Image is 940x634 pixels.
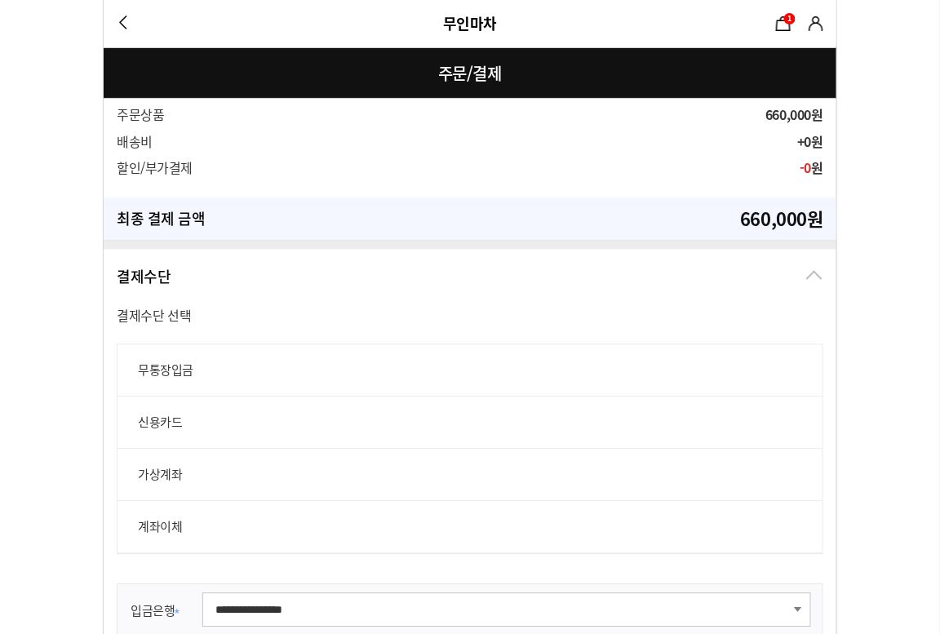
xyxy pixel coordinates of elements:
[811,105,823,125] span: 원
[765,105,823,125] span: 660,000
[805,158,812,178] span: 0
[800,158,811,178] span: -
[175,610,180,614] span: 필수
[117,589,199,632] th: 입금은행
[740,206,807,233] span: 660,000
[740,211,823,228] strong: 원
[805,132,823,152] span: 0원
[117,501,823,553] label: 계좌이체
[117,155,243,181] th: 할인/부가결제
[117,211,206,228] h3: 최종 결제 금액
[104,47,836,99] h1: 주문/결제
[797,132,823,152] span: +
[771,11,796,36] a: 장바구니1
[112,11,136,36] a: 뒤로가기
[117,344,823,397] label: 무통장입금
[800,158,823,178] span: 원
[117,449,823,501] label: 가상계좌
[788,13,792,24] span: 1
[117,304,192,344] label: 결제수단 선택
[117,397,823,449] label: 신용카드
[117,106,243,128] th: 주문상품
[117,266,171,288] h2: 결제수단
[117,129,243,155] th: 배송비
[443,12,497,34] a: 무인마차
[804,11,828,36] a: 마이쇼핑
